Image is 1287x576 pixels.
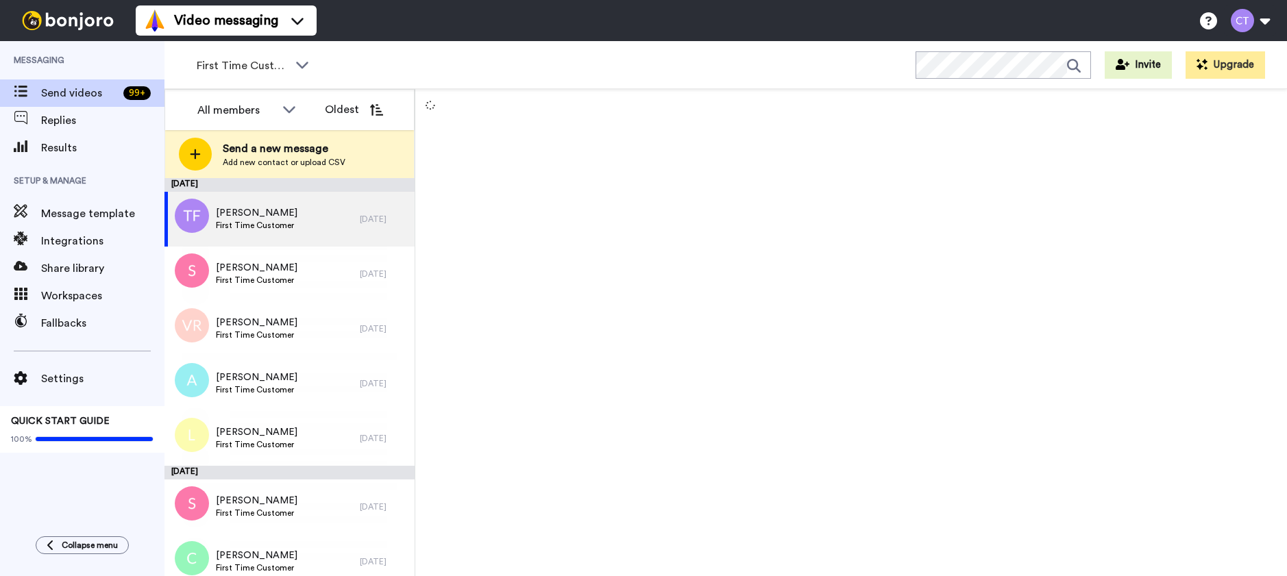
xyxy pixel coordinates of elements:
span: [PERSON_NAME] [216,206,297,220]
div: All members [197,102,275,118]
span: QUICK START GUIDE [11,416,110,426]
button: Invite [1105,51,1172,79]
img: c.png [175,541,209,575]
div: [DATE] [164,466,415,479]
img: bj-logo-header-white.svg [16,11,119,30]
span: Results [41,140,164,156]
span: [PERSON_NAME] [216,316,297,329]
div: [DATE] [360,268,408,279]
span: Fallbacks [41,315,164,331]
span: [PERSON_NAME] [216,494,297,508]
span: 100% [11,434,32,444]
span: [PERSON_NAME] [216,371,297,384]
span: First Time Customer [216,508,297,518]
span: First Time Customer [216,275,297,286]
div: [DATE] [360,501,408,512]
div: [DATE] [360,323,408,334]
div: [DATE] [360,378,408,389]
div: [DATE] [164,178,415,192]
img: l.png [175,418,209,452]
span: Replies [41,112,164,129]
span: First Time Customer [197,58,289,74]
img: a.png [175,363,209,397]
img: s.png [175,486,209,521]
div: [DATE] [360,556,408,567]
span: [PERSON_NAME] [216,425,297,439]
img: tf.png [175,199,209,233]
span: [PERSON_NAME] [216,549,297,562]
img: vm-color.svg [144,10,166,32]
span: First Time Customer [216,439,297,450]
span: Send a new message [223,140,345,157]
span: Send videos [41,85,118,101]
span: Workspaces [41,288,164,304]
button: Upgrade [1186,51,1265,79]
div: [DATE] [360,214,408,225]
button: Collapse menu [36,536,129,554]
button: Oldest [315,96,393,123]
span: Settings [41,371,164,387]
img: s.png [175,253,209,288]
span: Message template [41,205,164,222]
img: vr.png [175,308,209,342]
span: Add new contact or upload CSV [223,157,345,168]
span: Integrations [41,233,164,249]
span: [PERSON_NAME] [216,261,297,275]
span: Share library [41,260,164,277]
span: First Time Customer [216,562,297,573]
div: 99 + [123,86,151,100]
span: First Time Customer [216,384,297,395]
span: Collapse menu [62,540,118,551]
span: First Time Customer [216,329,297,340]
span: First Time Customer [216,220,297,231]
span: Video messaging [174,11,278,30]
div: [DATE] [360,433,408,444]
